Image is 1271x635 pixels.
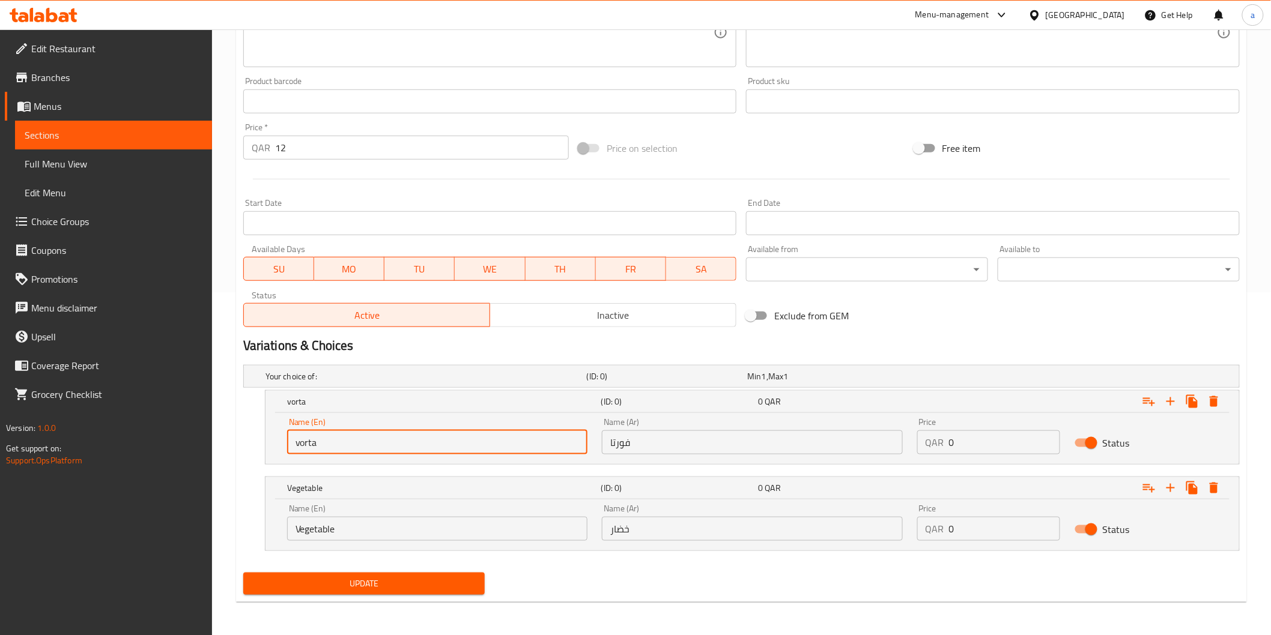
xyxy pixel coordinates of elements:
[287,517,587,541] input: Enter name En
[1203,477,1225,499] button: Delete Vegetable
[384,257,455,281] button: TU
[5,63,212,92] a: Branches
[15,149,212,178] a: Full Menu View
[1046,8,1125,22] div: [GEOGRAPHIC_DATA]
[252,140,270,155] p: QAR
[602,517,902,541] input: Enter name Ar
[275,136,569,160] input: Please enter price
[319,260,380,278] span: MO
[765,394,781,409] span: QAR
[5,380,212,409] a: Grocery Checklist
[249,260,309,278] span: SU
[758,394,763,409] span: 0
[1251,8,1255,22] span: a
[490,303,736,327] button: Inactive
[1182,477,1203,499] button: Clone new choice
[758,480,763,496] span: 0
[998,257,1240,281] div: ​
[601,396,754,408] h5: (ID: 0)
[754,4,1217,61] textarea: يُقدم مع سمك روهو، أرز أبيض، فورتا أو خضار، سلطة.
[455,257,525,281] button: WE
[942,141,981,155] span: Free item
[243,89,737,113] input: Please enter product barcode
[460,260,520,278] span: WE
[31,387,202,402] span: Grocery Checklist
[6,441,61,456] span: Get support on:
[1182,391,1203,412] button: Clone new choice
[768,369,783,384] span: Max
[601,482,754,494] h5: (ID: 0)
[5,265,212,293] a: Promotions
[747,369,761,384] span: Min
[287,396,596,408] h5: vorta
[5,293,212,322] a: Menu disclaimer
[1103,436,1130,450] span: Status
[1160,391,1182,412] button: Add new choice
[926,522,944,536] p: QAR
[601,260,661,278] span: FR
[949,430,1060,454] input: Please enter price
[25,185,202,200] span: Edit Menu
[314,257,384,281] button: MO
[607,141,678,155] span: Price on selection
[31,272,202,286] span: Promotions
[1138,391,1160,412] button: Add choice group
[602,430,902,454] input: Enter name Ar
[746,89,1240,113] input: Please enter product sku
[949,517,1060,541] input: Please enter price
[265,391,1239,412] div: Expand
[746,257,988,281] div: ​
[495,307,732,324] span: Inactive
[31,358,202,373] span: Coverage Report
[5,322,212,351] a: Upsell
[596,257,666,281] button: FR
[15,178,212,207] a: Edit Menu
[747,370,903,382] div: ,
[31,214,202,229] span: Choice Groups
[666,257,736,281] button: SA
[526,257,596,281] button: TH
[31,330,202,344] span: Upsell
[5,236,212,265] a: Coupons
[5,34,212,63] a: Edit Restaurant
[31,243,202,257] span: Coupons
[765,480,781,496] span: QAR
[253,576,476,591] span: Update
[915,8,989,22] div: Menu-management
[1203,391,1225,412] button: Delete vorta
[530,260,591,278] span: TH
[31,70,202,85] span: Branches
[5,92,212,121] a: Menus
[671,260,732,278] span: SA
[243,303,490,327] button: Active
[5,207,212,236] a: Choice Groups
[1160,477,1182,499] button: Add new choice
[252,4,714,61] textarea: Served with a rohu Fish, white rice, vorta or vegetable, salad
[243,257,314,281] button: SU
[249,307,485,324] span: Active
[774,308,849,323] span: Exclude from GEM
[31,41,202,56] span: Edit Restaurant
[287,482,596,494] h5: Vegetable
[31,301,202,315] span: Menu disclaimer
[389,260,450,278] span: TU
[265,477,1239,499] div: Expand
[762,369,766,384] span: 1
[5,351,212,380] a: Coverage Report
[287,430,587,454] input: Enter name En
[1103,522,1130,537] span: Status
[25,128,202,142] span: Sections
[587,370,743,382] h5: (ID: 0)
[784,369,789,384] span: 1
[243,337,1240,355] h2: Variations & Choices
[265,370,582,382] h5: Your choice of:
[1138,477,1160,499] button: Add choice group
[244,366,1239,387] div: Expand
[37,420,56,436] span: 1.0.0
[926,435,944,450] p: QAR
[243,573,485,595] button: Update
[34,99,202,113] span: Menus
[6,420,35,436] span: Version:
[15,121,212,149] a: Sections
[6,453,82,468] a: Support.OpsPlatform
